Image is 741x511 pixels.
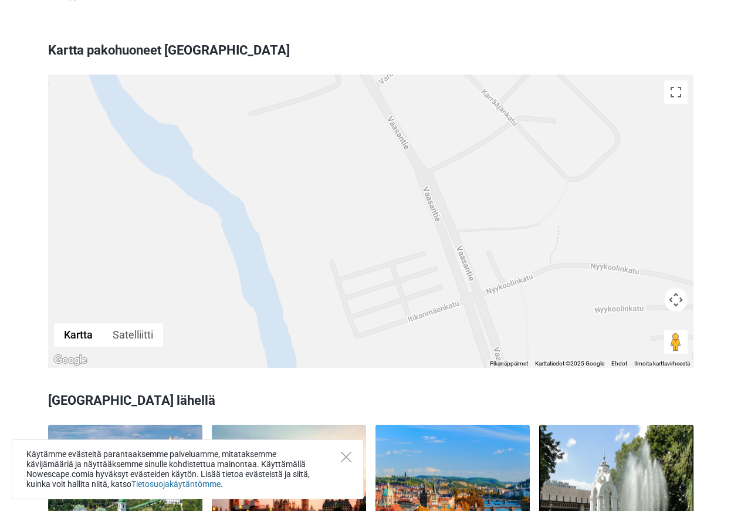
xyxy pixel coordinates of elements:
a: Ehdot (avautuu uudelle välilehdelle) [611,360,627,367]
a: Ilmoita karttavirheestä [634,360,690,367]
img: Google [51,353,90,368]
span: Karttatiedot ©2025 Google [535,360,604,367]
button: Kartan kamerasäätimet [664,288,688,312]
h3: [GEOGRAPHIC_DATA] lähellä [48,385,693,416]
button: Näytä katukartta [54,323,103,347]
button: Pikanäppäimet [490,360,528,368]
div: Käytämme evästeitä parantaaksemme palveluamme, mitataksemme kävijämääriä ja näyttääksemme sinulle... [12,439,364,499]
button: Koko näytön näkymä päälle/pois [664,80,688,104]
button: Close [341,452,351,462]
button: Näytä satelliittikuvat [103,323,163,347]
a: Tietosuojakäytäntömme [131,479,221,489]
button: Avaa Street View vetämällä Pegman kartalle [664,330,688,354]
a: Avaa tämä alue Google Mapsissa (avautuu uuteen ikkunaan) [51,353,90,368]
h3: Kartta pakohuoneet [GEOGRAPHIC_DATA] [48,35,693,66]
